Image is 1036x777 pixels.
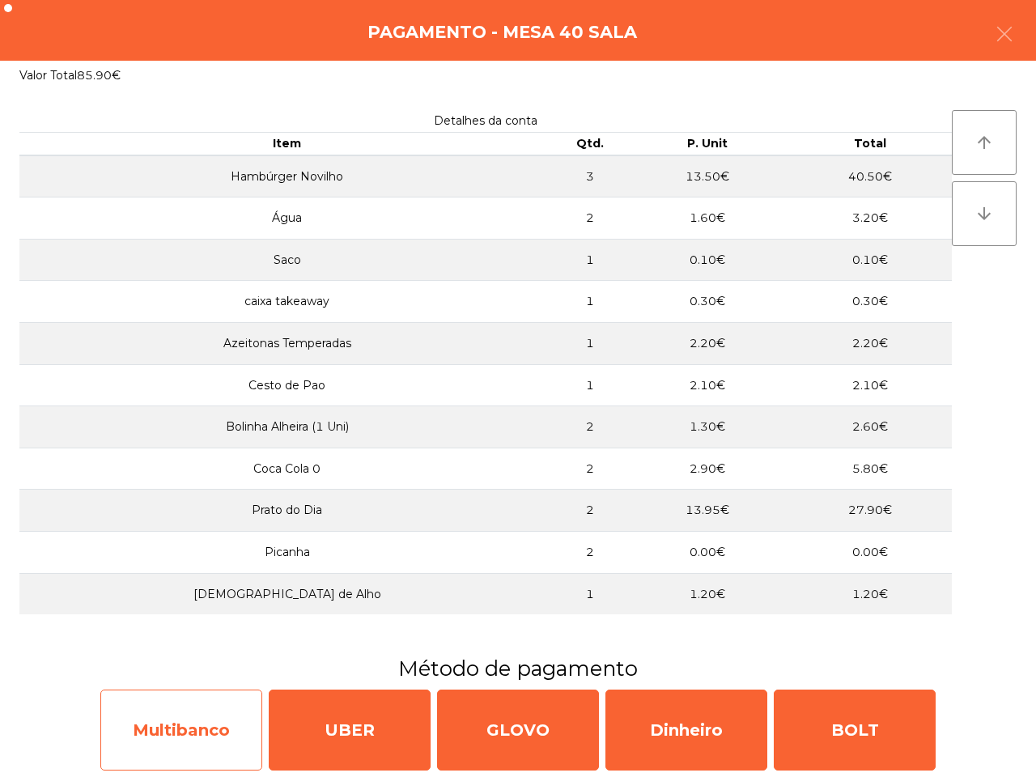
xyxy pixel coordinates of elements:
[789,133,952,155] th: Total
[789,364,952,406] td: 2.10€
[789,573,952,614] td: 1.20€
[554,323,626,365] td: 1
[19,133,554,155] th: Item
[554,155,626,197] td: 3
[554,364,626,406] td: 1
[437,690,599,771] div: GLOVO
[434,113,537,128] span: Detalhes da conta
[19,68,77,83] span: Valor Total
[952,181,1017,246] button: arrow_downward
[789,448,952,490] td: 5.80€
[789,490,952,532] td: 27.90€
[554,448,626,490] td: 2
[789,239,952,281] td: 0.10€
[554,197,626,240] td: 2
[626,239,788,281] td: 0.10€
[77,68,121,83] span: 85.90€
[19,448,554,490] td: Coca Cola 0
[974,204,994,223] i: arrow_downward
[269,690,431,771] div: UBER
[554,490,626,532] td: 2
[626,133,788,155] th: P. Unit
[19,281,554,323] td: caixa takeaway
[367,20,637,45] h4: Pagamento - Mesa 40 Sala
[19,323,554,365] td: Azeitonas Temperadas
[19,573,554,614] td: [DEMOGRAPHIC_DATA] de Alho
[952,110,1017,175] button: arrow_upward
[789,197,952,240] td: 3.20€
[626,155,788,197] td: 13.50€
[626,323,788,365] td: 2.20€
[605,690,767,771] div: Dinheiro
[19,364,554,406] td: Cesto de Pao
[626,490,788,532] td: 13.95€
[554,239,626,281] td: 1
[626,406,788,448] td: 1.30€
[626,364,788,406] td: 2.10€
[789,155,952,197] td: 40.50€
[626,531,788,573] td: 0.00€
[626,197,788,240] td: 1.60€
[19,155,554,197] td: Hambúrger Novilho
[974,133,994,152] i: arrow_upward
[789,281,952,323] td: 0.30€
[554,133,626,155] th: Qtd.
[19,406,554,448] td: Bolinha Alheira (1 Uni)
[626,448,788,490] td: 2.90€
[789,531,952,573] td: 0.00€
[19,239,554,281] td: Saco
[19,197,554,240] td: Água
[789,323,952,365] td: 2.20€
[19,490,554,532] td: Prato do Dia
[626,573,788,614] td: 1.20€
[774,690,936,771] div: BOLT
[12,654,1024,683] h3: Método de pagamento
[554,531,626,573] td: 2
[554,281,626,323] td: 1
[19,531,554,573] td: Picanha
[789,406,952,448] td: 2.60€
[626,281,788,323] td: 0.30€
[100,690,262,771] div: Multibanco
[554,573,626,614] td: 1
[554,406,626,448] td: 2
